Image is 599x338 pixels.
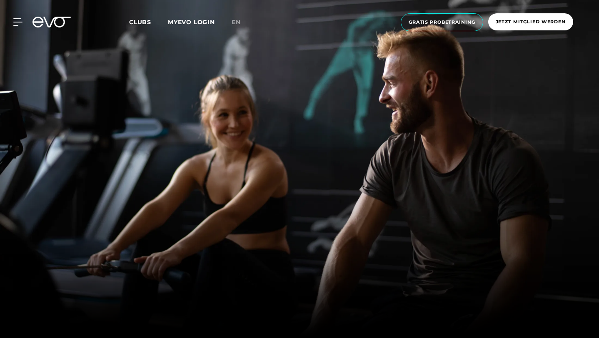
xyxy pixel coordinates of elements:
span: Clubs [129,18,151,26]
span: en [232,18,241,26]
a: en [232,17,251,27]
a: Clubs [129,18,168,26]
a: Gratis Probetraining [398,13,486,31]
a: MYEVO LOGIN [168,18,215,26]
span: Jetzt Mitglied werden [496,18,566,25]
a: Jetzt Mitglied werden [486,13,576,31]
span: Gratis Probetraining [409,19,475,26]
